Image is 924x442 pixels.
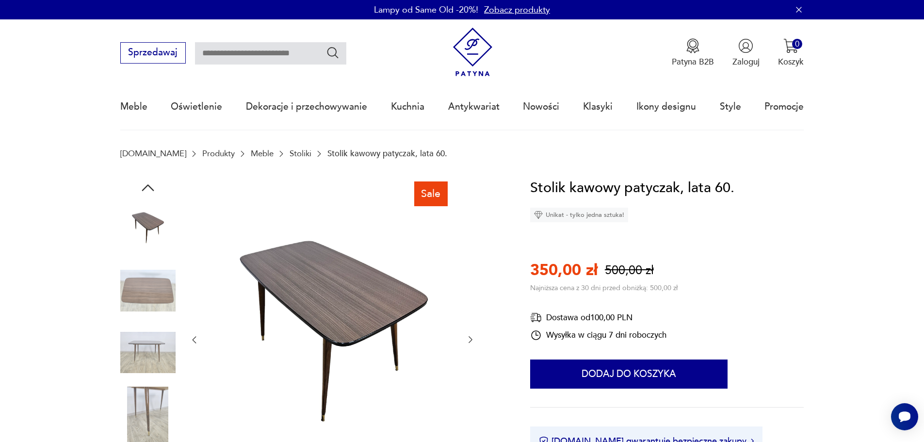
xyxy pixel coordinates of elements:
[583,84,613,129] a: Klasyki
[891,403,918,430] iframe: Smartsupp widget button
[251,149,274,158] a: Meble
[120,149,186,158] a: [DOMAIN_NAME]
[448,28,497,77] img: Patyna - sklep z meblami i dekoracjami vintage
[448,84,500,129] a: Antykwariat
[778,38,804,67] button: 0Koszyk
[530,208,628,222] div: Unikat - tylko jedna sztuka!
[120,325,176,380] img: Zdjęcie produktu Stolik kawowy patyczak, lata 60.
[534,211,543,219] img: Ikona diamentu
[530,283,678,293] p: Najniższa cena z 30 dni przed obniżką: 500,00 zł
[720,84,741,129] a: Style
[530,177,734,199] h1: Stolik kawowy patyczak, lata 60.
[171,84,222,129] a: Oświetlenie
[326,46,340,60] button: Szukaj
[636,84,696,129] a: Ikony designu
[783,38,798,53] img: Ikona koszyka
[327,149,447,158] p: Stolik kawowy patyczak, lata 60.
[672,38,714,67] a: Ikona medaluPatyna B2B
[391,84,424,129] a: Kuchnia
[672,56,714,67] p: Patyna B2B
[120,42,186,64] button: Sprzedawaj
[685,38,700,53] img: Ikona medalu
[120,387,176,442] img: Zdjęcie produktu Stolik kawowy patyczak, lata 60.
[672,38,714,67] button: Patyna B2B
[374,4,478,16] p: Lampy od Same Old -20%!
[530,360,728,389] button: Dodaj do koszyka
[202,149,235,158] a: Produkty
[120,49,186,57] a: Sprzedawaj
[732,56,760,67] p: Zaloguj
[120,263,176,318] img: Zdjęcie produktu Stolik kawowy patyczak, lata 60.
[290,149,311,158] a: Stoliki
[530,311,666,324] div: Dostawa od 100,00 PLN
[764,84,804,129] a: Promocje
[530,311,542,324] img: Ikona dostawy
[605,262,654,279] p: 500,00 zł
[484,4,550,16] a: Zobacz produkty
[246,84,367,129] a: Dekoracje i przechowywanie
[530,260,598,281] p: 350,00 zł
[732,38,760,67] button: Zaloguj
[792,39,802,49] div: 0
[530,329,666,341] div: Wysyłka w ciągu 7 dni roboczych
[120,201,176,257] img: Zdjęcie produktu Stolik kawowy patyczak, lata 60.
[738,38,753,53] img: Ikonka użytkownika
[523,84,559,129] a: Nowości
[414,181,448,206] div: Sale
[120,84,147,129] a: Meble
[778,56,804,67] p: Koszyk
